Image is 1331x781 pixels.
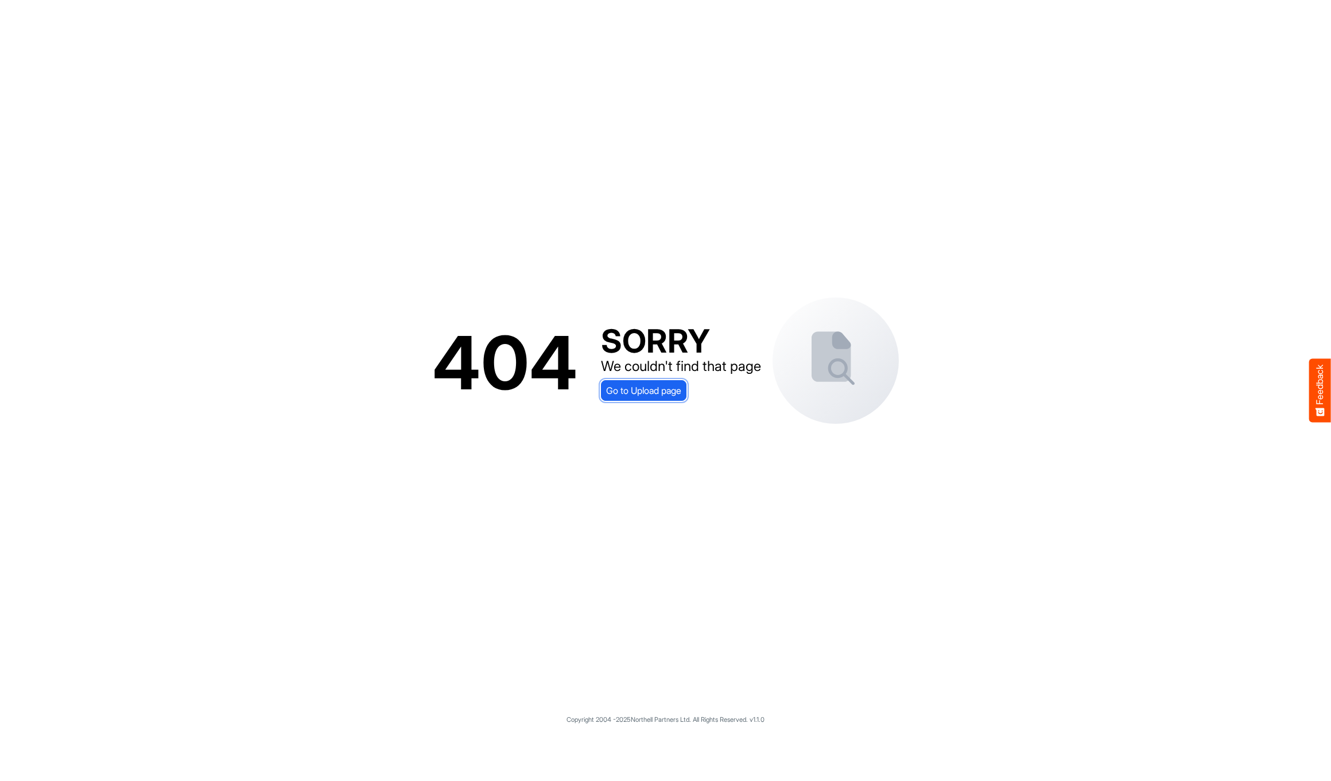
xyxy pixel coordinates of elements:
p: Copyright 2004 - 2025 Northell Partners Ltd. All Rights Reserved. v 1.1.0 [11,714,1320,725]
div: SORRY [601,325,761,357]
span: Go to Upload page [606,383,681,398]
button: Feedback [1309,359,1331,423]
div: 404 [432,330,578,396]
div: We couldn't find that page [601,357,761,376]
a: Go to Upload page [601,380,686,401]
